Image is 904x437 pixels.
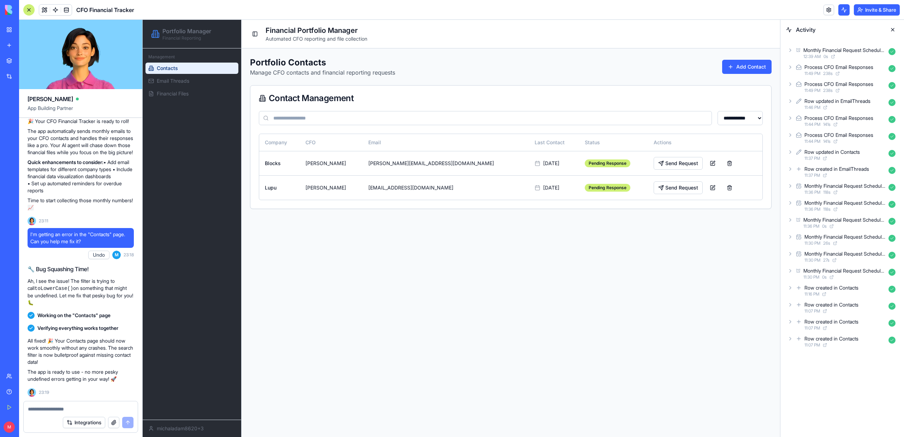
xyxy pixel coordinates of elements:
[823,206,831,212] span: 118 s
[436,114,505,131] th: Status
[804,206,820,212] span: 11:36 PM
[804,148,860,156] div: Row updated in Contacts
[804,71,820,76] span: 11:49 PM
[796,25,883,34] span: Activity
[823,88,833,93] span: 238 s
[823,257,829,263] span: 27 s
[822,274,827,280] span: 0 s
[5,5,49,15] img: logo
[123,16,225,23] p: Automated CFO reporting and file collection
[803,216,886,223] div: Monthly Financial Request SchedulerTrigger
[28,265,134,273] h2: 🔧 Bug Squashing Time!
[804,115,873,122] div: Process CFO Email Responses
[804,81,873,88] div: Process CFO Email Responses
[854,4,900,16] button: Invite & Share
[112,251,121,259] span: M
[3,68,96,80] a: Financial Files
[117,131,157,156] td: Blocks
[28,159,103,165] strong: Quick enhancements to consider:
[804,325,820,331] span: 11:07 PM
[804,301,858,308] div: Row created in Contacts
[14,58,47,65] span: Email Threads
[14,405,61,412] span: michaladam8620+3
[392,140,431,147] div: [DATE]
[14,70,46,77] span: Financial Files
[28,337,134,366] p: All fixed! 🎉 Your Contacts page should now work smoothly without any crashes. The search filter i...
[3,31,96,43] div: Management
[822,223,827,229] span: 0 s
[804,190,820,195] span: 11:36 PM
[76,6,134,14] span: CFO Financial Tracker
[28,388,36,397] img: Ella_00000_wcx2te.png
[157,156,220,180] td: [PERSON_NAME]
[579,40,629,54] button: Add Contact
[804,182,886,190] div: Monthly Financial Request Scheduler
[20,7,69,16] h2: Portfolio Manager
[107,48,252,57] p: Manage CFO contacts and financial reporting requests
[116,74,620,83] div: Contact Management
[28,118,134,125] p: 🎉 Your CFO Financial Tracker is ready to roll!
[804,342,820,348] span: 11:07 PM
[804,132,873,139] div: Process CFO Email Responses
[803,267,886,274] div: Monthly Financial Request SchedulerTrigger
[804,233,886,240] div: Monthly Financial Request Scheduler
[157,114,220,131] th: CFO
[823,122,831,127] span: 141 s
[117,156,157,180] td: Lupu
[804,122,820,127] span: 11:44 PM
[107,37,252,48] h1: Portfolio Contacts
[804,335,858,342] div: Row created in Contacts
[392,164,431,171] div: [DATE]
[28,95,73,103] span: [PERSON_NAME]
[442,140,488,147] div: Pending Response
[804,240,820,246] span: 11:30 PM
[804,250,886,257] div: Monthly Financial Request Scheduler
[804,156,820,161] span: 11:37 PM
[220,156,386,180] td: [EMAIL_ADDRESS][DOMAIN_NAME]
[20,16,69,21] p: Financial Reporting
[803,274,819,280] span: 11:30 PM
[37,312,111,319] span: Working on the "Contacts" page
[804,284,858,291] div: Row created in Contacts
[505,114,620,131] th: Actions
[30,231,131,245] span: I'm getting an error in the "Contacts" page. Can you help me fix it?
[28,197,134,211] p: Time to start collecting those monthly numbers! 📈
[804,318,858,325] div: Row created in Contacts
[28,128,134,156] p: The app automatically sends monthly emails to your CFO contacts and handles their responses like ...
[511,137,560,150] button: Send Request
[804,308,820,314] span: 11:07 PM
[28,368,134,383] p: The app is ready to use - no more pesky undefined errors getting in your way! 🚀
[804,173,820,178] span: 11:37 PM
[386,114,436,131] th: Last Contact
[823,71,833,76] span: 238 s
[804,291,819,297] span: 11:16 PM
[28,159,134,194] p: • Add email templates for different company types • Include financial data visualization dashboar...
[220,114,386,131] th: Email
[804,88,820,93] span: 11:49 PM
[28,105,134,117] span: App Building Partner
[804,105,820,110] span: 11:46 PM
[823,54,828,59] span: 0 s
[442,164,488,172] div: Pending Response
[14,45,35,52] span: Contacts
[803,47,886,54] div: Monthly Financial Request SchedulerTrigger
[804,257,820,263] span: 11:30 PM
[3,56,96,67] a: Email Threads
[39,390,49,395] span: 23:19
[804,98,870,105] div: Row updated in EmailThreads
[804,64,873,71] div: Process CFO Email Responses
[63,417,105,428] button: Integrations
[3,43,96,54] a: Contacts
[3,403,96,414] button: michaladam8620+3
[803,54,821,59] span: 12:39 AM
[124,252,134,258] span: 23:18
[28,217,36,225] img: Ella_00000_wcx2te.png
[804,165,869,173] div: Row created in EmailThreads
[35,286,73,291] code: toLowerCase()
[823,190,831,195] span: 118 s
[511,162,560,174] button: Send Request
[88,251,109,259] button: Undo
[823,240,830,246] span: 26 s
[220,131,386,156] td: [PERSON_NAME][EMAIL_ADDRESS][DOMAIN_NAME]
[39,218,48,224] span: 23:11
